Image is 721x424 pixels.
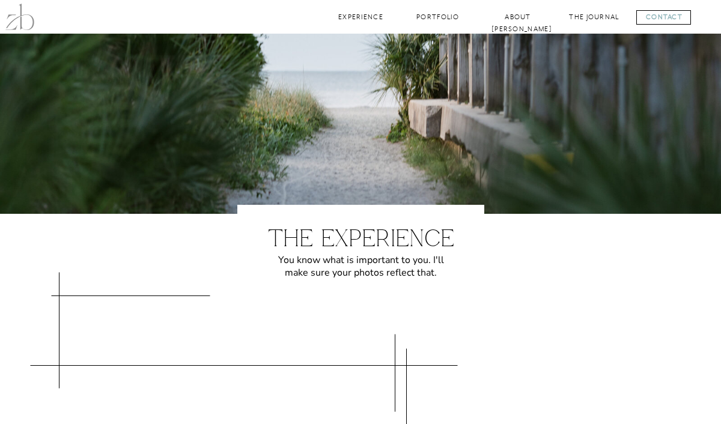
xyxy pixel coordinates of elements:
a: Experience [336,11,385,23]
a: Portfolio [413,11,462,23]
a: About [PERSON_NAME] [491,11,544,23]
p: You know what is important to you. I'll make sure your photos reflect that. [267,254,454,286]
h1: The Experience [263,226,458,254]
a: The Journal [568,11,620,23]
